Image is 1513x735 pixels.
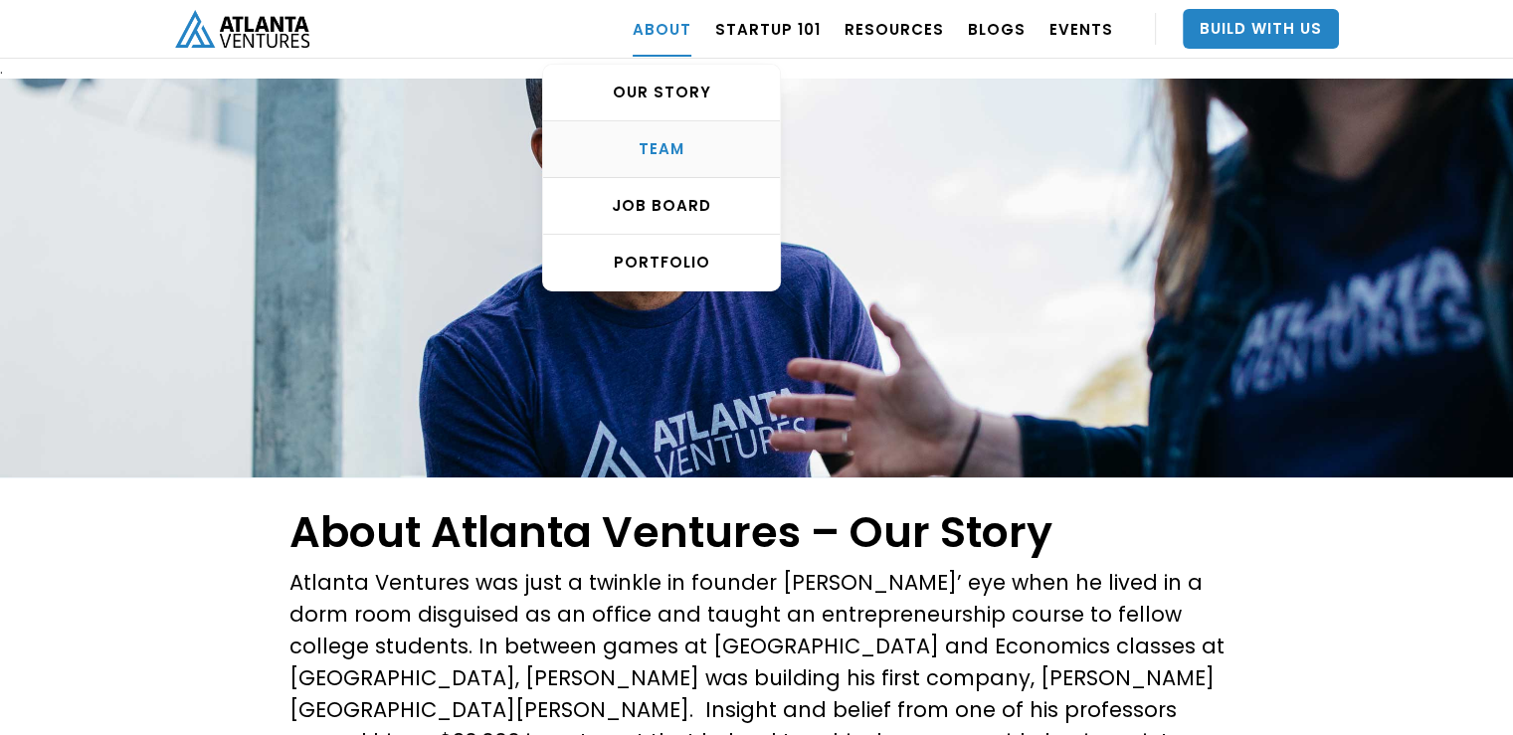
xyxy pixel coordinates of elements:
[845,1,944,57] a: RESOURCES
[1049,1,1113,57] a: EVENTS
[543,65,780,121] a: OUR STORY
[715,1,821,57] a: Startup 101
[543,139,780,159] div: TEAM
[543,253,780,273] div: PORTFOLIO
[968,1,1026,57] a: BLOGS
[543,121,780,178] a: TEAM
[543,196,780,216] div: Job Board
[543,83,780,102] div: OUR STORY
[633,1,691,57] a: ABOUT
[1183,9,1339,49] a: Build With Us
[543,178,780,235] a: Job Board
[543,235,780,290] a: PORTFOLIO
[289,507,1225,557] h1: About Atlanta Ventures – Our Story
